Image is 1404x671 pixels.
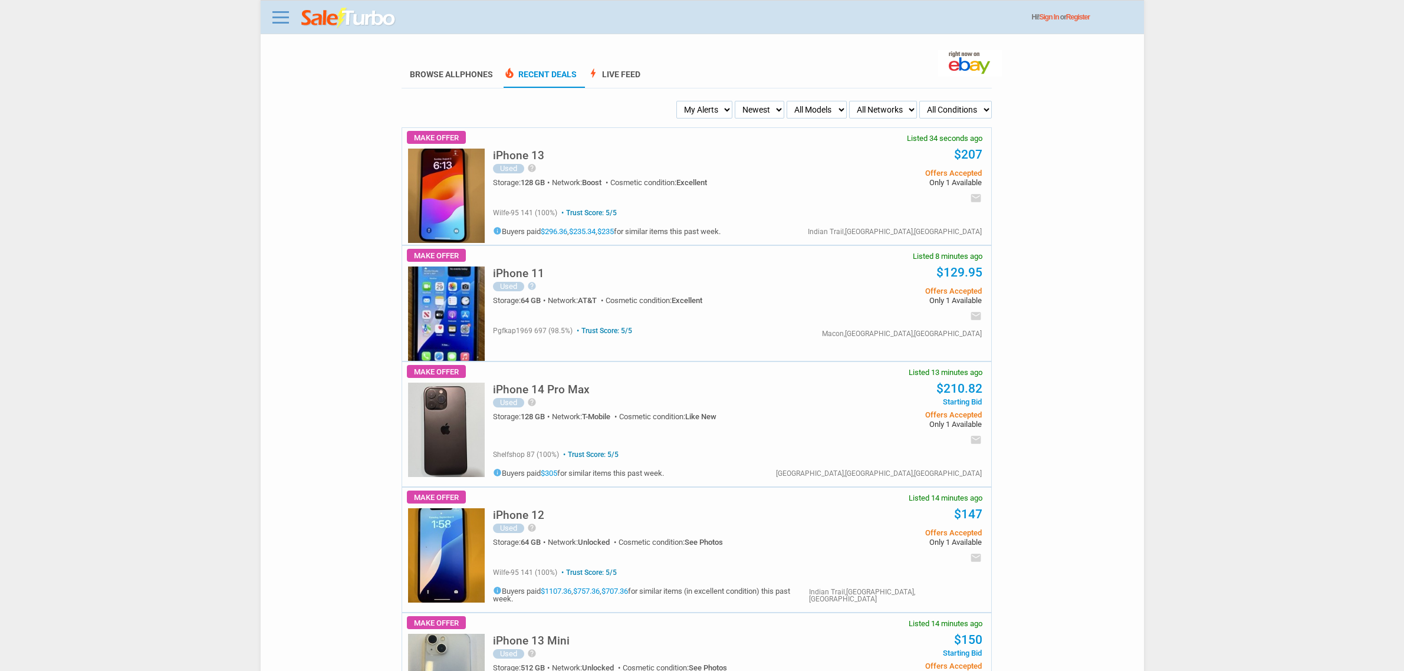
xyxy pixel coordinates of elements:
[493,179,552,186] div: Storage:
[808,228,982,235] div: Indian Trail,[GEOGRAPHIC_DATA],[GEOGRAPHIC_DATA]
[569,227,596,236] a: $235.34
[408,383,485,477] img: s-l225.jpg
[559,209,617,217] span: Trust Score: 5/5
[804,411,981,419] span: Offers Accepted
[493,649,524,659] div: Used
[1060,13,1090,21] span: or
[597,227,614,236] a: $235
[493,226,502,235] i: info
[521,412,545,421] span: 128 GB
[493,152,544,161] a: iPhone 13
[909,494,982,502] span: Listed 14 minutes ago
[822,330,982,337] div: Macon,[GEOGRAPHIC_DATA],[GEOGRAPHIC_DATA]
[970,192,982,204] i: email
[541,469,557,478] a: $305
[493,512,544,521] a: iPhone 12
[610,179,707,186] div: Cosmetic condition:
[521,296,541,305] span: 64 GB
[407,365,466,378] span: Make Offer
[936,381,982,396] a: $210.82
[573,587,600,596] a: $757.36
[606,297,702,304] div: Cosmetic condition:
[954,147,982,162] a: $207
[504,67,515,79] span: local_fire_department
[527,397,537,407] i: help
[578,296,597,305] span: AT&T
[804,538,981,546] span: Only 1 Available
[460,70,493,79] span: Phones
[493,384,590,395] h5: iPhone 14 Pro Max
[407,249,466,262] span: Make Offer
[521,178,545,187] span: 128 GB
[970,552,982,564] i: email
[954,507,982,521] a: $147
[804,169,981,177] span: Offers Accepted
[1066,13,1090,21] a: Register
[804,297,981,304] span: Only 1 Available
[548,297,606,304] div: Network:
[493,268,544,279] h5: iPhone 11
[541,587,571,596] a: $1107.36
[578,538,610,547] span: Unlocked
[493,568,557,577] span: wilfe-95 141 (100%)
[804,398,981,406] span: Starting Bid
[804,529,981,537] span: Offers Accepted
[407,131,466,144] span: Make Offer
[493,150,544,161] h5: iPhone 13
[493,209,557,217] span: wilfe-95 141 (100%)
[970,310,982,322] i: email
[493,509,544,521] h5: iPhone 12
[527,163,537,173] i: help
[685,412,716,421] span: Like New
[804,662,981,670] span: Offers Accepted
[493,450,559,459] span: shelfshop 87 (100%)
[559,568,617,577] span: Trust Score: 5/5
[493,468,502,477] i: info
[493,413,552,420] div: Storage:
[493,538,548,546] div: Storage:
[410,70,493,79] a: Browse AllPhones
[527,523,537,532] i: help
[685,538,723,547] span: See Photos
[548,538,619,546] div: Network:
[954,633,982,647] a: $150
[587,67,599,79] span: bolt
[301,8,396,29] img: saleturbo.com - Online Deals and Discount Coupons
[493,637,570,646] a: iPhone 13 Mini
[582,412,610,421] span: T-Mobile
[493,635,570,646] h5: iPhone 13 Mini
[407,616,466,629] span: Make Offer
[504,70,577,88] a: local_fire_departmentRecent Deals
[676,178,707,187] span: Excellent
[527,281,537,291] i: help
[493,586,502,595] i: info
[913,252,982,260] span: Listed 8 minutes ago
[619,413,716,420] div: Cosmetic condition:
[493,164,524,173] div: Used
[619,538,723,546] div: Cosmetic condition:
[561,450,619,459] span: Trust Score: 5/5
[408,149,485,243] img: s-l225.jpg
[936,265,982,279] a: $129.95
[804,287,981,295] span: Offers Accepted
[907,134,982,142] span: Listed 34 seconds ago
[493,398,524,407] div: Used
[493,524,524,533] div: Used
[541,227,567,236] a: $296.36
[552,179,610,186] div: Network:
[552,413,619,420] div: Network:
[574,327,632,335] span: Trust Score: 5/5
[672,296,702,305] span: Excellent
[1040,13,1059,21] a: Sign In
[493,468,664,477] h5: Buyers paid for similar items this past week.
[407,491,466,504] span: Make Offer
[809,588,981,603] div: Indian Trail,[GEOGRAPHIC_DATA],[GEOGRAPHIC_DATA]
[804,420,981,428] span: Only 1 Available
[601,587,628,596] a: $707.36
[408,267,485,361] img: s-l225.jpg
[493,270,544,279] a: iPhone 11
[408,508,485,603] img: s-l225.jpg
[493,282,524,291] div: Used
[493,327,573,335] span: pgfkap1969 697 (98.5%)
[521,538,541,547] span: 64 GB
